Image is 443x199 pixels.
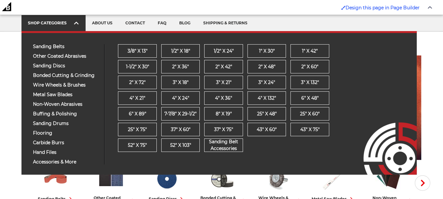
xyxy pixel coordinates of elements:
img: Sanding Discs [153,166,180,192]
span: 8" x 19" [216,111,232,117]
a: blog [173,15,197,31]
span: 1" x 30" [259,48,275,54]
span: sanding belts [33,44,99,49]
span: 4" x 24" [172,95,189,102]
img: Sanding Belts [42,166,69,192]
span: 2" x 42" [215,63,232,70]
a: faq [151,15,173,31]
span: 4" x 21" [130,95,145,102]
span: 52" x 103" [170,142,191,149]
div: SHOP CATEGORIES [28,21,79,25]
span: 1-1/2" x 30" [126,63,149,70]
span: other coated abrasives [33,54,99,59]
span: 3" x 18" [172,79,188,86]
span: accessories & more [33,160,99,164]
span: 6" x 89" [129,111,146,117]
span: Design this page in Page Builder [346,5,420,11]
img: Bonded Cutting & Grinding [209,166,235,192]
span: 1/2" x 18" [171,48,190,54]
a: shipping & returns [197,15,254,31]
span: 3" x 24" [258,79,275,86]
span: 25" x 48" [257,111,277,117]
span: buffing & polishing [33,112,99,116]
span: wire wheels & brushes [33,83,99,87]
span: 4" x 36" [215,95,232,102]
a: contact [119,15,151,31]
span: Sanding Belt Accessories [205,138,243,152]
span: sanding discs [33,63,99,68]
img: Wire Wheels & Brushes [264,166,291,192]
span: non-woven abrasives [33,102,99,107]
span: 37" x 75" [214,126,233,133]
span: metal saw blades [33,92,99,97]
span: 3" x 21" [216,79,231,86]
span: 3" x 132" [301,79,319,86]
span: 6" x 48" [301,95,319,102]
span: 43” x 75" [300,126,320,133]
span: 25" x 75" [128,126,147,133]
button: Next [415,175,430,191]
span: 1/2" x 24" [214,48,234,54]
span: 37" x 60" [171,126,190,133]
img: Empire Abrasives Logo Image [352,104,417,175]
span: sanding drums [33,121,99,126]
span: 2" x 36" [172,63,189,70]
span: bonded cutting & grinding [33,73,99,78]
a: about us [86,15,119,31]
span: 3/8" x 13" [127,48,147,54]
img: Enabled brush for page builder edit. [341,5,346,10]
img: Other Coated Abrasives [98,166,124,192]
span: 2" x 60" [301,63,318,70]
img: Close Admin Bar [428,6,432,9]
img: Metal Saw Blades [320,166,346,192]
span: 7-7/8" x 29-1/2" [164,111,196,117]
span: hand files [33,150,99,155]
span: 2" x 48" [258,63,275,70]
span: 1" x 42" [302,48,318,54]
span: 2" x 72" [129,79,146,86]
a: Enabled brush for page builder edit. Design this page in Page Builder [338,2,423,14]
span: 4" x 132" [258,95,276,102]
img: Non-woven Abrasives [375,166,402,192]
span: 25" x 60" [300,111,320,117]
span: carbide burrs [33,140,99,145]
span: 52" x 75" [128,142,147,149]
span: 43" x 60" [257,126,277,133]
span: flooring [33,131,99,136]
